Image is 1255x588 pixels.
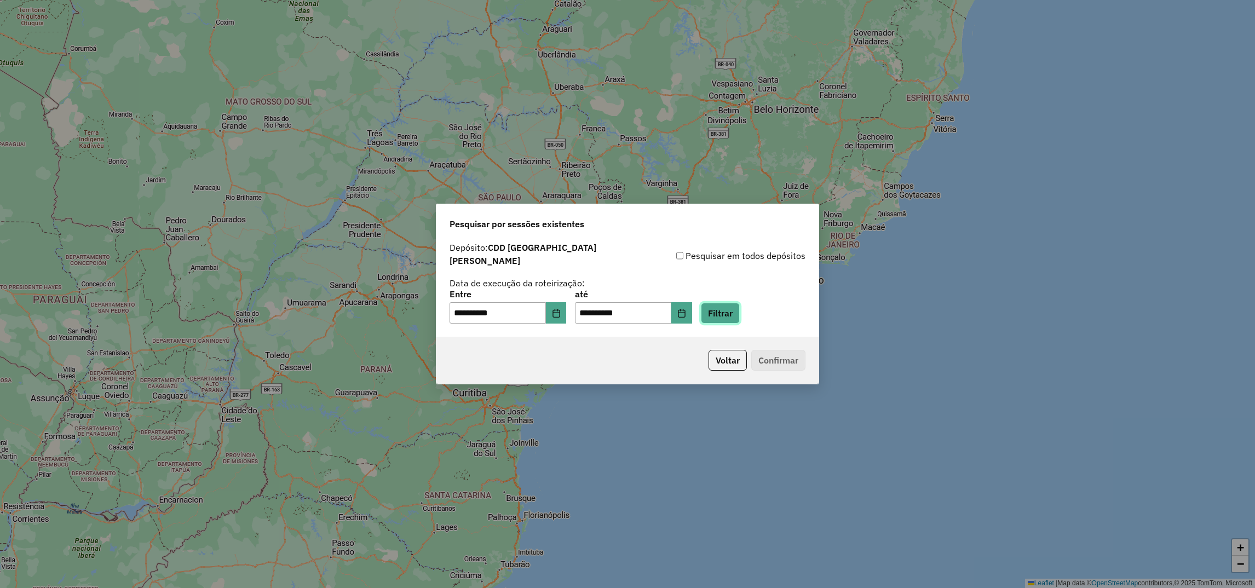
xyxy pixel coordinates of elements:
label: Entre [450,287,566,301]
button: Voltar [709,350,747,371]
label: até [575,287,692,301]
button: Choose Date [546,302,567,324]
strong: CDD [GEOGRAPHIC_DATA][PERSON_NAME] [450,242,596,266]
label: Depósito: [450,241,627,267]
button: Choose Date [671,302,692,324]
div: Pesquisar em todos depósitos [627,249,805,262]
span: Pesquisar por sessões existentes [450,217,584,230]
label: Data de execução da roteirização: [450,276,585,290]
button: Filtrar [701,303,740,324]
